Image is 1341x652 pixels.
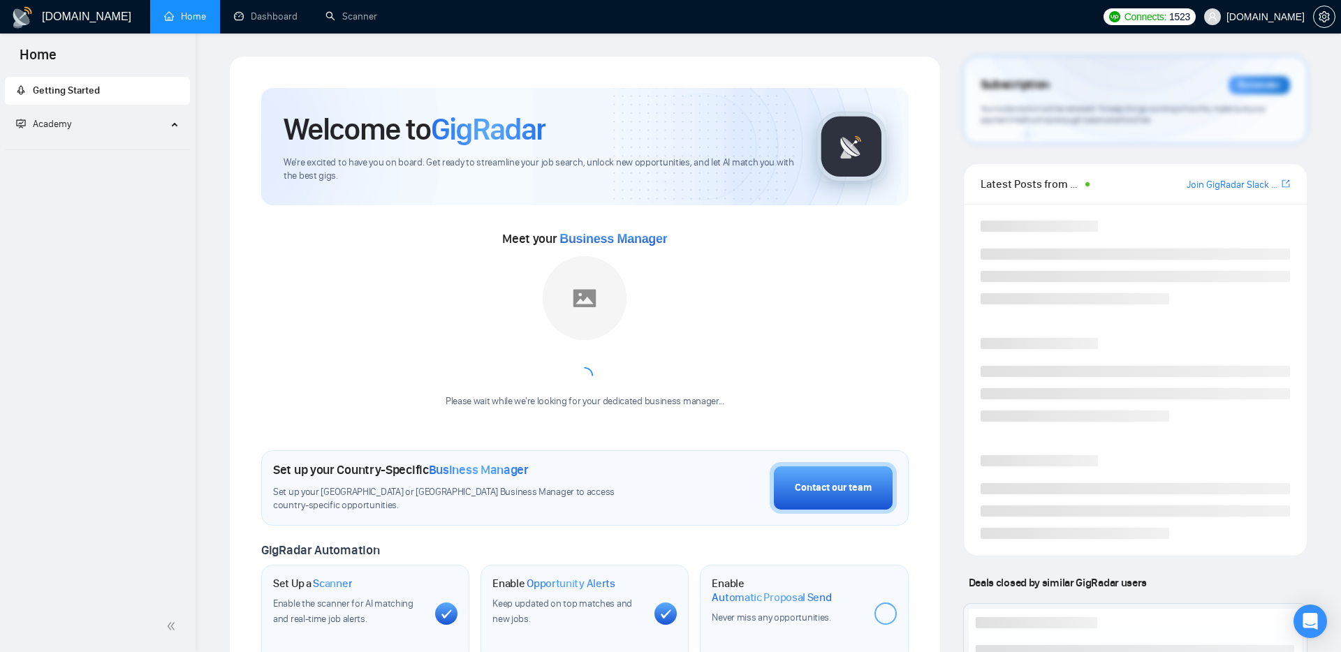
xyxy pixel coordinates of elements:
[16,119,26,128] span: fund-projection-screen
[273,598,413,625] span: Enable the scanner for AI matching and real-time job alerts.
[325,10,377,22] a: searchScanner
[261,542,379,558] span: GigRadar Automation
[437,395,733,408] div: Please wait while we're looking for your dedicated business manager...
[234,10,298,22] a: dashboardDashboard
[795,480,872,496] div: Contact our team
[1313,6,1335,28] button: setting
[712,612,830,623] span: Never miss any opportunities.
[559,232,667,246] span: Business Manager
[33,118,71,130] span: Academy
[273,486,647,512] span: Set up your [GEOGRAPHIC_DATA] or [GEOGRAPHIC_DATA] Business Manager to access country-specific op...
[164,10,206,22] a: homeHome
[527,577,615,591] span: Opportunity Alerts
[492,598,632,625] span: Keep updated on top matches and new jobs.
[1314,11,1335,22] span: setting
[313,577,352,591] span: Scanner
[1208,12,1217,22] span: user
[1187,177,1279,193] a: Join GigRadar Slack Community
[1313,11,1335,22] a: setting
[963,570,1152,595] span: Deals closed by similar GigRadar users
[573,365,596,387] span: loading
[166,619,180,633] span: double-left
[8,45,68,74] span: Home
[1282,177,1290,191] a: export
[273,577,352,591] h1: Set Up a
[981,103,1266,126] span: Your subscription will be renewed. To keep things running smoothly, make sure your payment method...
[816,112,886,181] img: gigradar-logo.png
[1124,9,1166,24] span: Connects:
[33,84,100,96] span: Getting Started
[1229,76,1290,94] div: Reminder
[492,577,615,591] h1: Enable
[543,256,626,340] img: placeholder.png
[770,462,897,514] button: Contact our team
[5,77,190,105] li: Getting Started
[1282,178,1290,189] span: export
[273,462,529,477] h1: Set up your Country-Specific
[981,73,1050,97] span: Subscription
[284,110,545,148] h1: Welcome to
[1109,11,1120,22] img: upwork-logo.png
[16,118,71,130] span: Academy
[1294,605,1327,638] div: Open Intercom Messenger
[11,6,34,29] img: logo
[981,175,1082,193] span: Latest Posts from the GigRadar Community
[16,85,26,95] span: rocket
[712,577,863,604] h1: Enable
[1169,9,1190,24] span: 1523
[429,462,529,477] span: Business Manager
[5,144,190,153] li: Academy Homepage
[712,591,831,605] span: Automatic Proposal Send
[284,156,794,183] span: We're excited to have you on board. Get ready to streamline your job search, unlock new opportuni...
[431,110,545,148] span: GigRadar
[502,231,667,246] span: Meet your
